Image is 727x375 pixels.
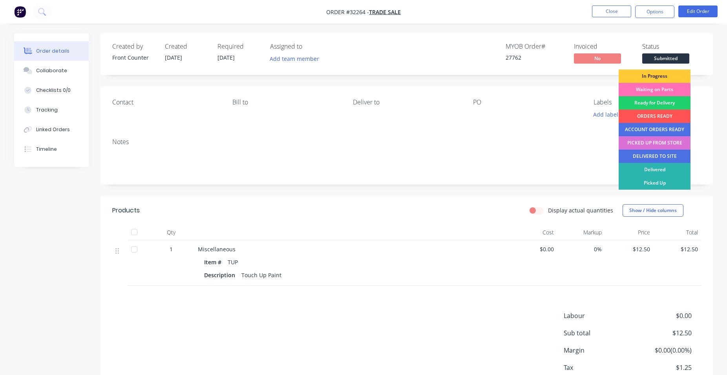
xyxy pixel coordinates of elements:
span: $0.00 [512,245,554,253]
label: Display actual quantities [548,206,613,214]
span: Order #32264 - [326,8,369,16]
div: In Progress [619,70,690,83]
button: Add team member [270,53,323,64]
div: MYOB Order # [506,43,564,50]
div: PO [473,99,581,106]
span: $1.25 [634,363,692,372]
button: Add labels [589,109,625,120]
div: ORDERS READY [619,110,690,123]
span: Submitted [642,53,689,63]
span: $0.00 ( 0.00 %) [634,346,692,355]
div: Deliver to [353,99,460,106]
div: Description [204,269,238,281]
div: PICKED UP FROM STORE [619,136,690,150]
span: $12.50 [634,328,692,338]
span: [DATE] [217,54,235,61]
div: Qty [148,225,195,240]
div: DELIVERED TO SITE [619,150,690,163]
span: Labour [564,311,634,320]
div: Collaborate [36,67,67,74]
div: Assigned to [270,43,349,50]
img: Factory [14,6,26,18]
div: Checklists 0/0 [36,87,71,94]
div: ACCOUNT ORDERS READY [619,123,690,136]
span: Miscellaneous [198,245,236,253]
div: 27762 [506,53,564,62]
span: $0.00 [634,311,692,320]
a: TRADE SALE [369,8,401,16]
span: 0% [560,245,602,253]
button: Collaborate [14,61,89,80]
button: Options [635,5,674,18]
div: Bill to [232,99,340,106]
button: Linked Orders [14,120,89,139]
button: Checklists 0/0 [14,80,89,100]
button: Submitted [642,53,689,65]
span: 1 [170,245,173,253]
div: Front Counter [112,53,155,62]
div: TUP [225,256,241,268]
span: Margin [564,346,634,355]
div: Status [642,43,701,50]
button: Close [592,5,631,17]
div: Markup [557,225,605,240]
div: Tracking [36,106,58,113]
div: Products [112,206,140,215]
button: Timeline [14,139,89,159]
div: Touch Up Paint [238,269,285,281]
div: Item # [204,256,225,268]
div: Order details [36,48,69,55]
button: Edit Order [678,5,718,17]
div: Required [217,43,261,50]
div: Invoiced [574,43,633,50]
span: Sub total [564,328,634,338]
div: Waiting on Parts [619,83,690,96]
div: Labels [594,99,701,106]
button: Order details [14,41,89,61]
div: Contact [112,99,220,106]
div: Timeline [36,146,57,153]
button: Add team member [266,53,323,64]
div: Created by [112,43,155,50]
div: Ready for Delivery [619,96,690,110]
div: Price [605,225,653,240]
div: Delivered [619,163,690,176]
span: No [574,53,621,63]
span: [DATE] [165,54,182,61]
div: Notes [112,138,701,146]
button: Tracking [14,100,89,120]
div: Created [165,43,208,50]
div: Cost [509,225,557,240]
div: Linked Orders [36,126,70,133]
span: Tax [564,363,634,372]
span: $12.50 [608,245,650,253]
div: Picked Up [619,176,690,190]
